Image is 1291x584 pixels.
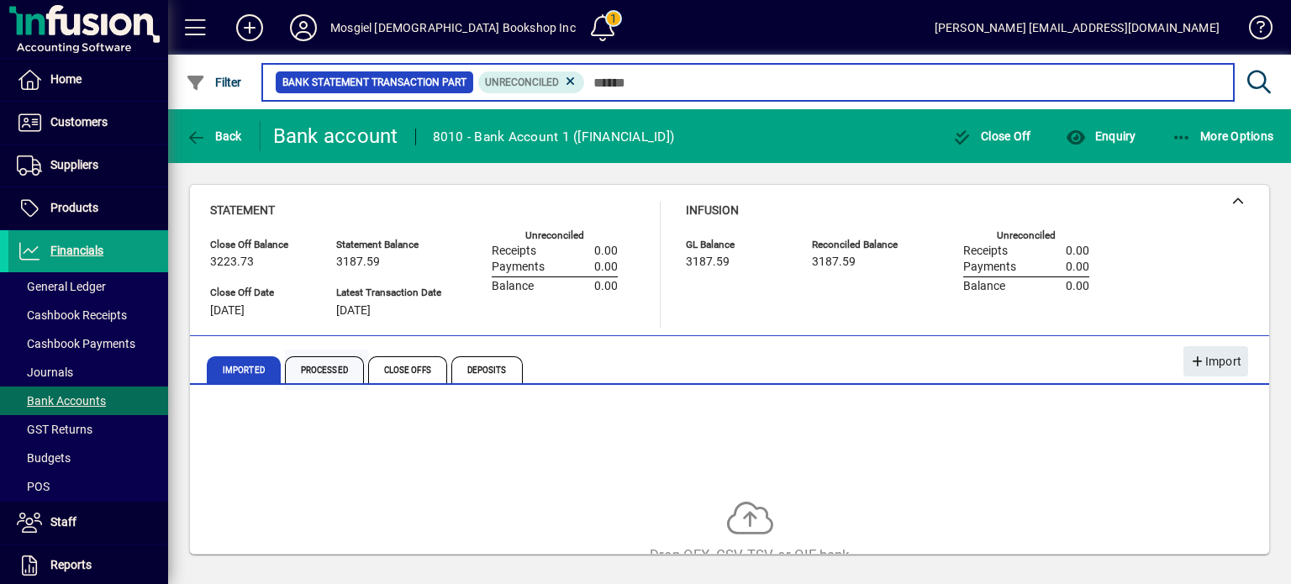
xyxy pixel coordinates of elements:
span: Receipts [492,245,536,258]
a: Cashbook Receipts [8,301,168,329]
span: Journals [17,366,73,379]
span: Payments [963,260,1016,274]
app-page-header-button: Back [168,121,261,151]
span: [DATE] [336,304,371,318]
span: Products [50,201,98,214]
span: 0.00 [1066,245,1089,258]
a: POS [8,472,168,501]
span: Customers [50,115,108,129]
label: Unreconciled [525,230,584,241]
button: Import [1183,346,1248,376]
span: Close Offs [368,356,447,383]
span: Reports [50,558,92,571]
span: Close Off Balance [210,239,311,250]
div: [PERSON_NAME] [EMAIL_ADDRESS][DOMAIN_NAME] [935,14,1220,41]
a: Customers [8,102,168,144]
span: Budgets [17,451,71,465]
div: Mosgiel [DEMOGRAPHIC_DATA] Bookshop Inc [330,14,576,41]
a: Bank Accounts [8,387,168,415]
span: Import [1190,348,1241,376]
mat-chip: Reconciliation Status: Unreconciled [478,71,585,93]
span: Statement Balance [336,239,441,250]
span: Balance [492,280,534,293]
span: 3187.59 [812,255,856,269]
button: Filter [182,67,246,97]
span: Reconciled Balance [812,239,913,250]
span: 0.00 [594,280,618,293]
a: Suppliers [8,145,168,187]
span: Filter [186,76,242,89]
a: Staff [8,502,168,544]
span: Deposits [451,356,523,383]
span: Close Off Date [210,287,311,298]
a: General Ledger [8,272,168,301]
span: Processed [285,356,364,383]
span: Close Off [952,129,1031,143]
span: Cashbook Receipts [17,308,127,322]
span: 0.00 [1066,280,1089,293]
a: Home [8,59,168,101]
span: 3223.73 [210,255,254,269]
span: 0.00 [594,260,618,274]
span: GST Returns [17,423,92,436]
span: Bank Statement Transaction Part [282,74,466,91]
button: Profile [277,13,330,43]
span: Suppliers [50,158,98,171]
span: Balance [963,280,1005,293]
span: Back [186,129,242,143]
span: Bank Accounts [17,394,106,408]
span: Staff [50,515,76,529]
a: Products [8,187,168,229]
span: Imported [207,356,281,383]
span: 0.00 [1066,260,1089,274]
span: Latest Transaction Date [336,287,441,298]
span: Cashbook Payments [17,337,135,350]
button: More Options [1167,121,1278,151]
span: Enquiry [1066,129,1136,143]
span: Financials [50,244,103,257]
div: 8010 - Bank Account 1 ([FINANCIAL_ID]) [433,124,675,150]
button: Back [182,121,246,151]
a: Journals [8,358,168,387]
div: Bank account [273,123,398,150]
span: Receipts [963,245,1008,258]
span: 3187.59 [336,255,380,269]
button: Add [223,13,277,43]
span: Payments [492,260,545,274]
span: 0.00 [594,245,618,258]
button: Enquiry [1062,121,1140,151]
span: Unreconciled [485,76,559,88]
a: GST Returns [8,415,168,444]
label: Unreconciled [997,230,1056,241]
span: General Ledger [17,280,106,293]
button: Close Off [948,121,1035,151]
span: 3187.59 [686,255,730,269]
a: Budgets [8,444,168,472]
span: Home [50,72,82,86]
a: Knowledge Base [1236,3,1270,58]
span: GL Balance [686,239,787,250]
span: POS [17,480,50,493]
a: Cashbook Payments [8,329,168,358]
span: [DATE] [210,304,245,318]
span: More Options [1172,129,1274,143]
